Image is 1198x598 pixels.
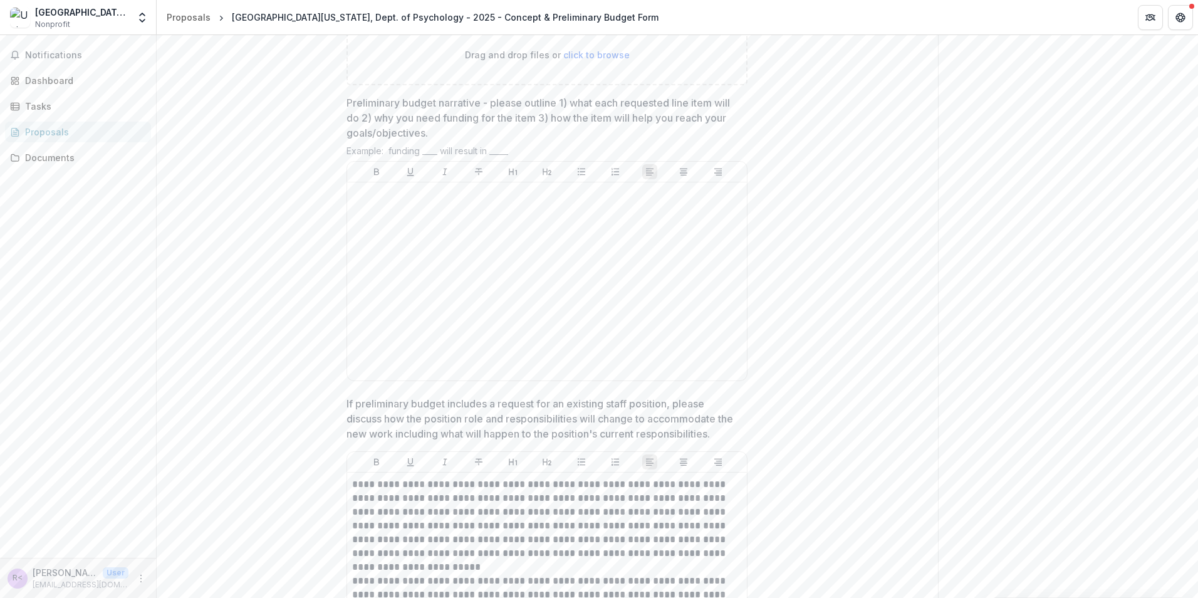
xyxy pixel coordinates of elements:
[103,567,128,579] p: User
[539,454,555,469] button: Heading 2
[133,571,148,586] button: More
[1138,5,1163,30] button: Partners
[25,151,141,164] div: Documents
[465,48,630,61] p: Drag and drop files or
[711,164,726,179] button: Align Right
[642,164,657,179] button: Align Left
[608,164,623,179] button: Ordered List
[403,454,418,469] button: Underline
[5,70,151,91] a: Dashboard
[437,164,452,179] button: Italicize
[711,454,726,469] button: Align Right
[676,164,691,179] button: Align Center
[346,396,740,441] p: If preliminary budget includes a request for an existing staff position, please discuss how the p...
[574,454,589,469] button: Bullet List
[162,8,664,26] nav: breadcrumb
[369,164,384,179] button: Bold
[346,145,747,161] div: Example: funding ____ will result in _____
[563,50,630,60] span: click to browse
[5,96,151,117] a: Tasks
[642,454,657,469] button: Align Left
[33,579,128,590] p: [EMAIL_ADDRESS][DOMAIN_NAME]
[369,454,384,469] button: Bold
[33,566,98,579] p: [PERSON_NAME] <[EMAIL_ADDRESS][DOMAIN_NAME]>
[506,164,521,179] button: Heading 1
[471,454,486,469] button: Strike
[133,5,151,30] button: Open entity switcher
[676,454,691,469] button: Align Center
[232,11,659,24] div: [GEOGRAPHIC_DATA][US_STATE], Dept. of Psychology - 2025 - Concept & Preliminary Budget Form
[5,122,151,142] a: Proposals
[35,6,128,19] div: [GEOGRAPHIC_DATA][US_STATE], Dept. of Health Disparities
[574,164,589,179] button: Bullet List
[162,8,216,26] a: Proposals
[25,100,141,113] div: Tasks
[25,74,141,87] div: Dashboard
[35,19,70,30] span: Nonprofit
[437,454,452,469] button: Italicize
[10,8,30,28] img: University of Florida, Dept. of Health Disparities
[5,45,151,65] button: Notifications
[5,147,151,168] a: Documents
[13,574,23,582] div: Rui Zou <rzou@ufl.edu>
[471,164,486,179] button: Strike
[506,454,521,469] button: Heading 1
[346,95,740,140] p: Preliminary budget narrative - please outline 1) what each requested line item will do 2) why you...
[1168,5,1193,30] button: Get Help
[25,50,146,61] span: Notifications
[25,125,141,139] div: Proposals
[539,164,555,179] button: Heading 2
[403,164,418,179] button: Underline
[167,11,211,24] div: Proposals
[608,454,623,469] button: Ordered List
